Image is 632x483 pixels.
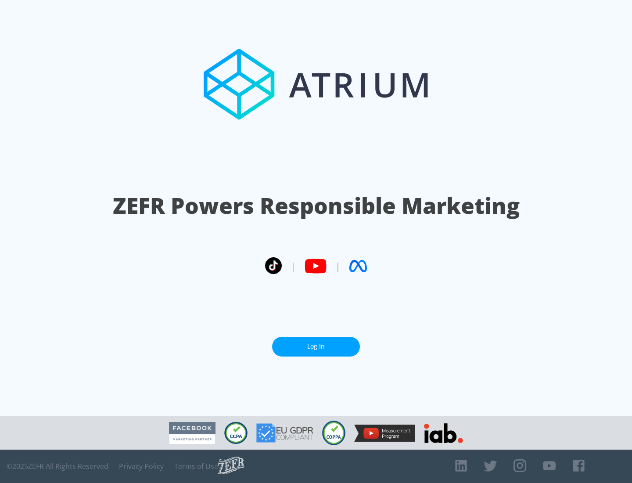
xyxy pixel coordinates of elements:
a: Terms of Use [174,462,218,471]
img: CCPA Compliant [224,422,248,444]
h1: ZEFR Powers Responsible Marketing [113,191,520,221]
img: COPPA Compliant [322,421,345,445]
img: Facebook Marketing Partner [169,422,215,444]
img: IAB [424,423,463,443]
img: YouTube Measurement Program [354,425,415,442]
a: Privacy Policy [119,462,164,471]
span: © 2025 ZEFR All Rights Reserved [7,462,108,471]
span: | [291,260,296,273]
a: Log In [272,337,360,357]
img: GDPR Compliant [256,423,313,443]
span: | [335,260,341,273]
